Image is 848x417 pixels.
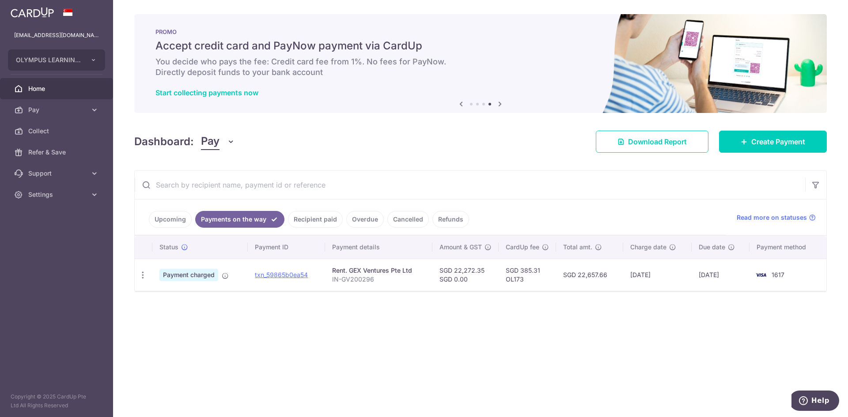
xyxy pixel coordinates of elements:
span: Status [159,243,178,252]
span: Collect [28,127,87,135]
span: Charge date [630,243,666,252]
a: Download Report [596,131,708,153]
span: OLYMPUS LEARNING ACADEMY PTE LTD [16,56,81,64]
img: Bank Card [752,270,770,280]
span: Pay [28,105,87,114]
th: Payment details [325,236,433,259]
a: Payments on the way [195,211,284,228]
span: Due date [699,243,725,252]
th: Payment method [750,236,826,259]
a: txn_59865b0ea54 [255,271,308,278]
td: [DATE] [692,259,750,291]
img: CardUp [11,7,54,18]
span: Support [28,169,87,178]
span: Create Payment [751,136,805,147]
span: Read more on statuses [737,213,807,222]
a: Overdue [346,211,384,228]
input: Search by recipient name, payment id or reference [135,171,805,199]
button: Pay [201,133,235,150]
td: SGD 385.31 OL173 [499,259,556,291]
p: PROMO [155,28,806,35]
span: 1617 [772,271,784,278]
img: paynow Banner [134,14,827,113]
a: Upcoming [149,211,192,228]
span: Total amt. [563,243,592,252]
a: Recipient paid [288,211,343,228]
td: SGD 22,657.66 [556,259,623,291]
span: Refer & Save [28,148,87,157]
iframe: Opens a widget where you can find more information [791,391,839,413]
h6: You decide who pays the fee: Credit card fee from 1%. No fees for PayNow. Directly deposit funds ... [155,56,806,78]
span: Amount & GST [439,243,482,252]
span: Download Report [628,136,687,147]
a: Start collecting payments now [155,88,258,97]
span: Home [28,84,87,93]
a: Cancelled [387,211,429,228]
span: Pay [201,133,220,150]
p: [EMAIL_ADDRESS][DOMAIN_NAME] [14,31,99,40]
a: Create Payment [719,131,827,153]
td: SGD 22,272.35 SGD 0.00 [432,259,499,291]
span: CardUp fee [506,243,539,252]
a: Read more on statuses [737,213,816,222]
td: [DATE] [623,259,692,291]
p: IN-GV200296 [332,275,426,284]
a: Refunds [432,211,469,228]
h5: Accept credit card and PayNow payment via CardUp [155,39,806,53]
span: Payment charged [159,269,218,281]
h4: Dashboard: [134,134,194,150]
div: Rent. GEX Ventures Pte Ltd [332,266,426,275]
th: Payment ID [248,236,325,259]
button: OLYMPUS LEARNING ACADEMY PTE LTD [8,49,105,71]
span: Settings [28,190,87,199]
